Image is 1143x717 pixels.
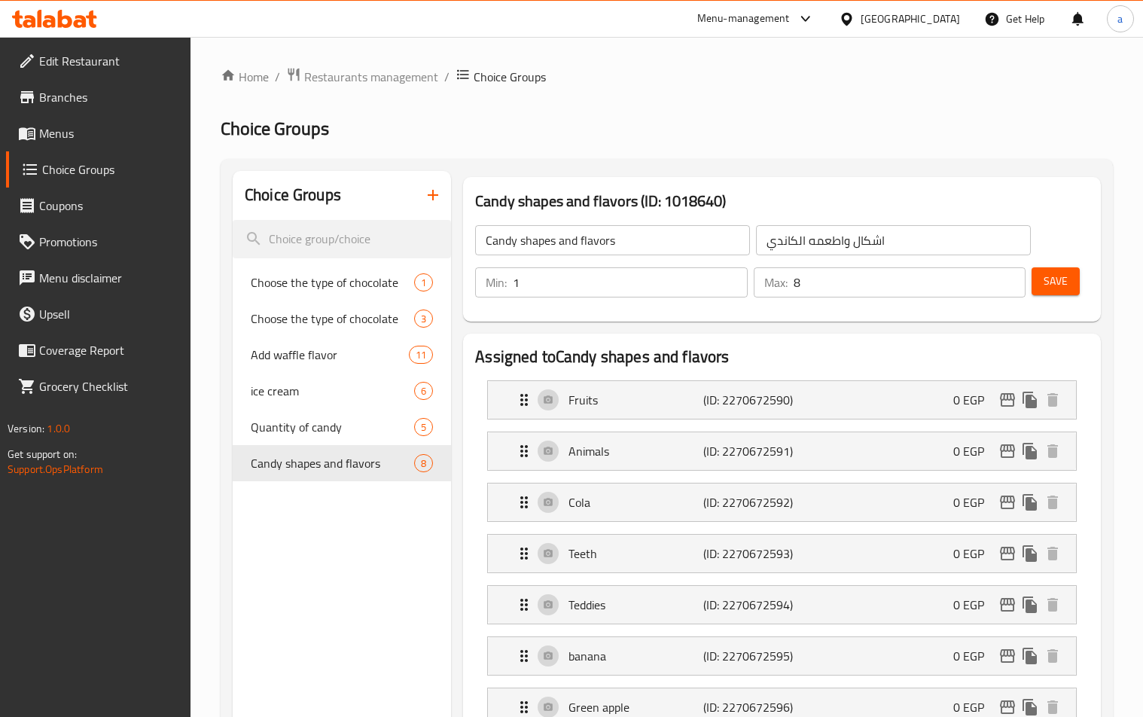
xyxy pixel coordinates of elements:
[996,491,1019,514] button: edit
[953,391,996,409] p: 0 EGP
[39,233,179,251] span: Promotions
[475,630,1089,682] li: Expand
[568,698,703,716] p: Green apple
[1041,542,1064,565] button: delete
[414,273,433,291] div: Choices
[1019,389,1041,411] button: duplicate
[233,337,451,373] div: Add waffle flavor11
[568,596,703,614] p: Teddies
[414,454,433,472] div: Choices
[996,645,1019,667] button: edit
[47,419,70,438] span: 1.0.0
[953,493,996,511] p: 0 EGP
[8,419,44,438] span: Version:
[996,440,1019,462] button: edit
[233,301,451,337] div: Choose the type of chocolate3
[488,586,1076,624] div: Expand
[39,88,179,106] span: Branches
[221,111,329,145] span: Choice Groups
[1041,645,1064,667] button: delete
[703,596,793,614] p: (ID: 2270672594)
[8,459,103,479] a: Support.OpsPlatform
[1032,267,1080,295] button: Save
[1019,491,1041,514] button: duplicate
[6,43,191,79] a: Edit Restaurant
[415,384,432,398] span: 6
[703,698,793,716] p: (ID: 2270672596)
[39,124,179,142] span: Menus
[233,220,451,258] input: search
[414,418,433,436] div: Choices
[304,68,438,86] span: Restaurants management
[568,545,703,563] p: Teeth
[1019,645,1041,667] button: duplicate
[1019,593,1041,616] button: duplicate
[697,10,790,28] div: Menu-management
[251,382,414,400] span: ice cream
[6,188,191,224] a: Coupons
[703,647,793,665] p: (ID: 2270672595)
[415,276,432,290] span: 1
[415,420,432,435] span: 5
[245,184,341,206] h2: Choice Groups
[488,432,1076,470] div: Expand
[414,310,433,328] div: Choices
[488,637,1076,675] div: Expand
[953,596,996,614] p: 0 EGP
[953,545,996,563] p: 0 EGP
[474,68,546,86] span: Choice Groups
[251,454,414,472] span: Candy shapes and flavors
[251,310,414,328] span: Choose the type of chocolate
[233,409,451,445] div: Quantity of candy5
[703,545,793,563] p: (ID: 2270672593)
[6,296,191,332] a: Upsell
[6,115,191,151] a: Menus
[1041,491,1064,514] button: delete
[39,197,179,215] span: Coupons
[233,445,451,481] div: Candy shapes and flavors8
[251,346,409,364] span: Add waffle flavor
[568,442,703,460] p: Animals
[286,67,438,87] a: Restaurants management
[475,374,1089,426] li: Expand
[1044,272,1068,291] span: Save
[6,332,191,368] a: Coverage Report
[8,444,77,464] span: Get support on:
[568,391,703,409] p: Fruits
[568,493,703,511] p: Cola
[410,348,432,362] span: 11
[409,346,433,364] div: Choices
[1019,440,1041,462] button: duplicate
[1117,11,1123,27] span: a
[475,579,1089,630] li: Expand
[39,305,179,323] span: Upsell
[568,647,703,665] p: banana
[39,341,179,359] span: Coverage Report
[475,426,1089,477] li: Expand
[415,312,432,326] span: 3
[233,264,451,301] div: Choose the type of chocolate1
[1041,593,1064,616] button: delete
[39,269,179,287] span: Menu disclaimer
[1041,440,1064,462] button: delete
[953,647,996,665] p: 0 EGP
[475,528,1089,579] li: Expand
[6,224,191,260] a: Promotions
[221,67,1113,87] nav: breadcrumb
[703,493,793,511] p: (ID: 2270672592)
[475,477,1089,528] li: Expand
[953,442,996,460] p: 0 EGP
[488,381,1076,419] div: Expand
[251,418,414,436] span: Quantity of candy
[39,377,179,395] span: Grocery Checklist
[764,273,788,291] p: Max:
[39,52,179,70] span: Edit Restaurant
[488,484,1076,521] div: Expand
[996,542,1019,565] button: edit
[996,389,1019,411] button: edit
[1019,542,1041,565] button: duplicate
[475,346,1089,368] h2: Assigned to Candy shapes and flavors
[415,456,432,471] span: 8
[6,151,191,188] a: Choice Groups
[475,189,1089,213] h3: Candy shapes and flavors (ID: 1018640)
